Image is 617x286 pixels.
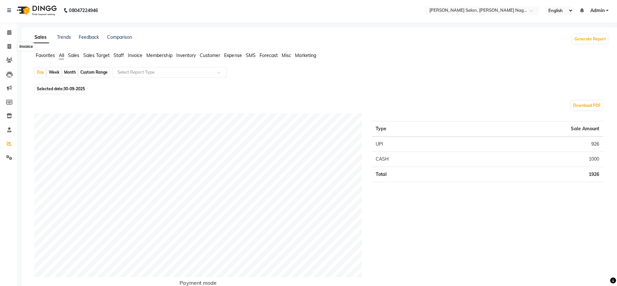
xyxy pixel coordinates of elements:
[130,53,145,59] span: Invoice
[38,86,89,94] span: Selected date:
[109,35,134,41] a: Comparison
[71,53,82,59] span: Sales
[373,167,458,182] td: Total
[297,53,317,59] span: Marketing
[17,3,61,21] img: logo
[373,152,458,167] td: CASH
[283,53,293,59] span: Misc
[226,53,244,59] span: Expense
[458,122,603,137] th: Sale Amount
[38,53,58,59] span: Favorites
[248,53,257,59] span: SMS
[72,3,100,21] b: 08047224946
[86,53,112,59] span: Sales Target
[20,44,37,51] div: Invoice
[373,137,458,152] td: UPI
[458,167,603,182] td: 1926
[81,69,112,78] div: Custom Range
[61,53,67,59] span: All
[149,53,174,59] span: Membership
[60,35,74,41] a: Trends
[116,53,126,59] span: Staff
[34,33,52,44] a: Sales
[573,36,608,45] button: Generate Report
[202,53,222,59] span: Customer
[50,69,64,78] div: Week
[66,87,87,92] span: 30-09-2025
[261,53,279,59] span: Forecast
[571,102,602,111] button: Download PDF
[590,8,605,15] span: Admin
[178,53,198,59] span: Inventory
[81,35,101,41] a: Feedback
[458,152,603,167] td: 1000
[65,69,80,78] div: Month
[38,69,48,78] div: Day
[373,122,458,137] th: Type
[458,137,603,152] td: 926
